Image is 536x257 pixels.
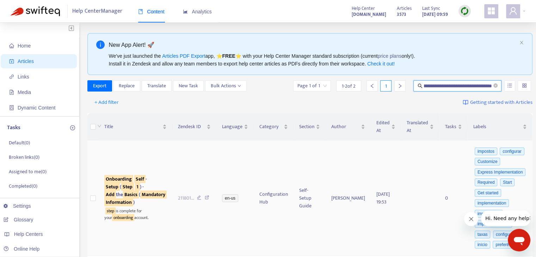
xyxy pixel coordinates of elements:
[352,5,375,12] span: Help Center
[9,168,47,175] p: Assigned to me ( 0 )
[135,183,140,191] sqkw: 1
[371,113,401,140] th: Edited At
[179,82,198,90] span: New Task
[104,206,167,221] div: is complete for your account.
[14,231,43,237] span: Help Centers
[18,89,31,95] span: Media
[183,9,212,14] span: Analytics
[507,83,512,88] span: unordered-list
[142,80,172,92] button: Translate
[9,43,14,48] span: home
[418,83,423,88] span: search
[493,83,498,89] span: close-circle
[18,58,34,64] span: Articles
[104,198,133,206] sqkw: Information
[326,140,371,256] td: [PERSON_NAME]
[397,11,406,18] strong: 3573
[473,123,521,131] span: Labels
[380,80,392,92] div: 1
[18,43,31,49] span: Home
[500,148,524,155] span: configurar
[119,82,135,90] span: Replace
[460,7,469,15] img: sync.dc5367851b00ba804db3.png
[70,125,75,130] span: plus-circle
[105,207,116,214] sqkw: step
[439,140,468,256] td: 0
[9,139,30,146] p: Default ( 0 )
[439,113,468,140] th: Tasks
[464,212,478,226] iframe: Cerrar mensaje
[99,113,172,140] th: Title
[519,40,524,45] span: close
[104,123,161,131] span: Title
[475,210,503,218] span: implantação
[109,40,517,49] div: New App Alert! 🚀
[205,80,247,92] button: Bulk Actionsdown
[238,84,241,88] span: down
[11,6,60,16] img: Swifteq
[9,182,37,190] p: Completed ( 0 )
[18,74,29,80] span: Links
[178,194,194,202] span: 211801 ...
[89,97,124,108] button: + Add filter
[123,190,139,199] sqkw: Basics
[422,5,440,12] span: Last Sync
[401,113,439,140] th: Translated At
[113,80,140,92] button: Replace
[109,52,517,68] div: We've just launched the app, ⭐ ⭐️ with your Help Center Manager standard subscription (current on...
[173,80,204,92] button: New Task
[378,53,402,59] a: price plans
[72,5,122,18] span: Help Center Manager
[500,178,515,186] span: Start
[4,203,31,209] a: Settings
[104,175,167,206] span: - ( ) - the ( )
[487,7,495,15] span: appstore
[463,100,468,105] img: image-link
[470,99,532,107] span: Getting started with Articles
[112,214,134,221] sqkw: onboarding
[376,119,390,134] span: Edited At
[172,113,217,140] th: Zendesk ID
[294,113,326,140] th: Section
[7,124,20,132] p: Tasks
[326,113,371,140] th: Author
[104,190,116,199] sqkw: Add
[162,53,205,59] a: Articles PDF Export
[342,82,356,90] span: 1 - 2 of 2
[475,168,526,176] span: Express Implementation
[331,123,359,131] span: Author
[4,5,51,11] span: Hi. Need any help?
[407,119,428,134] span: Translated At
[183,9,188,14] span: area-chart
[475,199,509,207] span: implementation
[9,90,14,95] span: file-image
[140,190,167,199] sqkw: Mandatory
[138,9,165,14] span: Content
[9,153,39,161] p: Broken links ( 0 )
[93,82,106,90] span: Export
[121,183,134,191] sqkw: Step
[94,98,119,107] span: + Add filter
[509,7,517,15] span: user
[9,74,14,79] span: link
[104,183,120,191] sqkw: Setup
[352,11,386,18] strong: [DOMAIN_NAME]
[504,80,515,92] button: unordered-list
[475,231,491,238] span: taxas
[367,61,395,67] a: Check it out!
[493,231,523,238] span: configuração
[147,82,166,90] span: Translate
[138,9,143,14] span: book
[254,140,294,256] td: Configuration Hub
[481,211,530,226] iframe: Mensaje de la compañía
[475,241,490,249] span: início
[259,123,282,131] span: Category
[4,246,39,252] a: Online Help
[211,82,241,90] span: Bulk Actions
[376,190,390,206] span: [DATE] 19:53
[508,229,530,251] iframe: Botón para iniciar la ventana de mensajería
[445,123,456,131] span: Tasks
[216,113,254,140] th: Language
[299,123,314,131] span: Section
[222,123,242,131] span: Language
